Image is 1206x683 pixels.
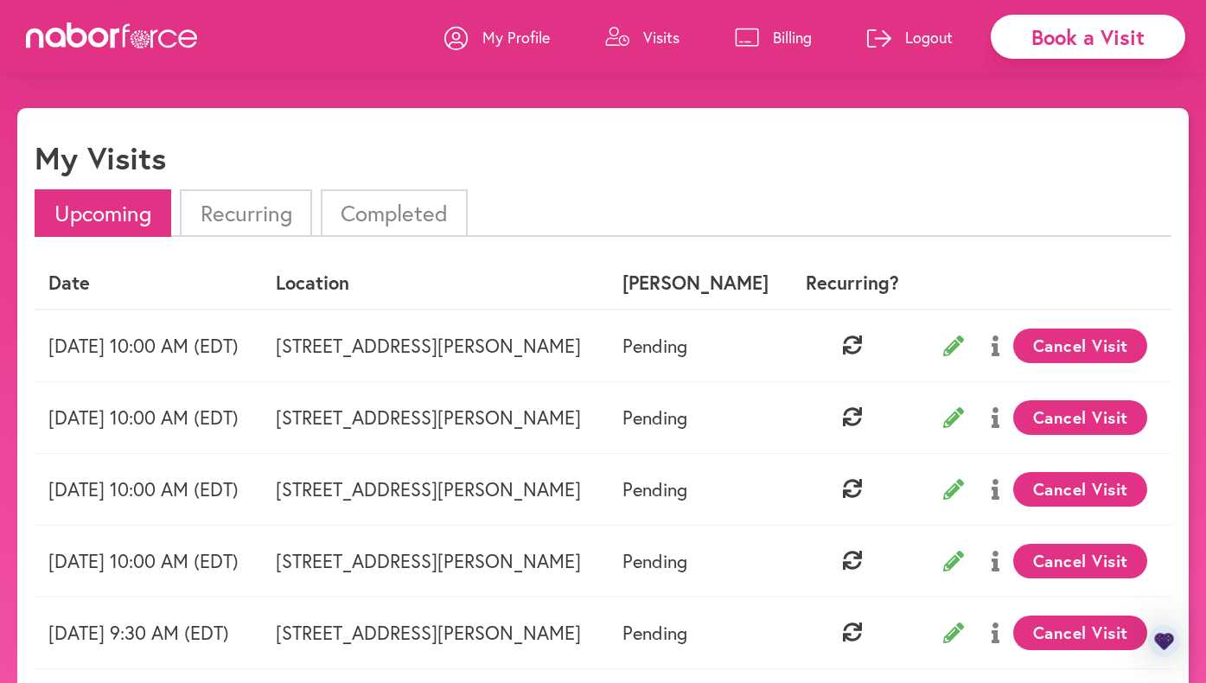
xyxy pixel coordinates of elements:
[1013,616,1147,650] button: Cancel Visit
[609,310,789,382] td: Pending
[262,310,609,382] td: [STREET_ADDRESS][PERSON_NAME]
[444,11,550,63] a: My Profile
[789,258,916,309] th: Recurring?
[609,258,789,309] th: [PERSON_NAME]
[609,453,789,525] td: Pending
[605,11,680,63] a: Visits
[905,27,953,48] p: Logout
[482,27,550,48] p: My Profile
[1013,544,1147,578] button: Cancel Visit
[643,27,680,48] p: Visits
[262,597,609,668] td: [STREET_ADDRESS][PERSON_NAME]
[1013,329,1147,363] button: Cancel Visit
[35,310,262,382] td: [DATE] 10:00 AM (EDT)
[867,11,953,63] a: Logout
[35,597,262,668] td: [DATE] 9:30 AM (EDT)
[35,453,262,525] td: [DATE] 10:00 AM (EDT)
[35,381,262,453] td: [DATE] 10:00 AM (EDT)
[1013,472,1147,507] button: Cancel Visit
[262,525,609,597] td: [STREET_ADDRESS][PERSON_NAME]
[35,189,171,237] li: Upcoming
[609,381,789,453] td: Pending
[35,525,262,597] td: [DATE] 10:00 AM (EDT)
[773,27,812,48] p: Billing
[180,189,311,237] li: Recurring
[35,258,262,309] th: Date
[262,381,609,453] td: [STREET_ADDRESS][PERSON_NAME]
[321,189,468,237] li: Completed
[609,597,789,668] td: Pending
[262,258,609,309] th: Location
[609,525,789,597] td: Pending
[991,15,1185,59] div: Book a Visit
[35,139,166,176] h1: My Visits
[735,11,812,63] a: Billing
[1013,400,1147,435] button: Cancel Visit
[262,453,609,525] td: [STREET_ADDRESS][PERSON_NAME]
